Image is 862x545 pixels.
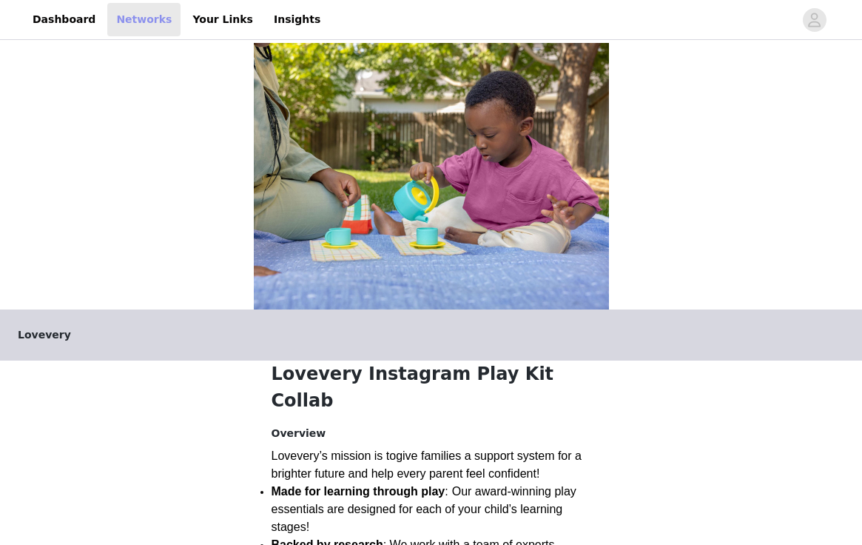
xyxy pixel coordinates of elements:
a: Your Links [183,3,262,36]
div: avatar [807,8,821,32]
h4: Overview [272,426,591,441]
img: campaign image [254,43,609,310]
a: Insights [265,3,329,36]
span: : [272,485,448,498]
span: Our award-winning play essentials are designed for each of your child’s learning stages! [272,485,580,533]
h1: Lovevery Instagram Play Kit Collab [272,361,591,414]
span: Lovevery’s mission is to [272,449,397,462]
span: give families a support system for a brighter future and help every parent feel confident! [272,449,585,480]
span: Lovevery [18,327,71,343]
strong: Made for learning through play [272,485,445,498]
a: Dashboard [24,3,104,36]
a: Networks [107,3,181,36]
